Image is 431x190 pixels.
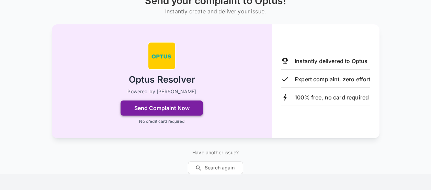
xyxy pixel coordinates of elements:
p: Expert complaint, zero effort [295,75,370,83]
img: Optus [148,42,175,70]
p: Powered by [PERSON_NAME] [127,88,196,95]
h2: Optus Resolver [129,74,195,86]
h6: Instantly create and deliver your issue. [145,7,286,16]
button: Send Complaint Now [121,100,203,116]
p: 100% free, no card required [295,93,369,102]
button: Search again [188,162,243,174]
p: Instantly delivered to Optus [295,57,367,65]
p: No credit card required [139,118,184,124]
p: Have another issue? [188,149,243,156]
